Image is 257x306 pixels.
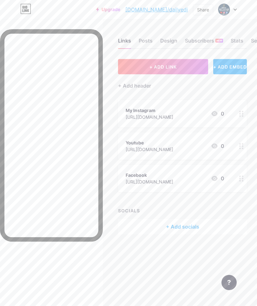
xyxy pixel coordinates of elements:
img: Daily Edits [218,3,230,16]
div: Facebook [126,172,173,178]
div: Design [160,37,177,48]
div: Youtube [126,139,173,146]
div: 0 [211,142,224,150]
div: + ADD EMBED [213,59,247,74]
div: Posts [139,37,153,48]
a: [DOMAIN_NAME]/dailyedi [125,6,188,13]
button: + ADD LINK [118,59,208,74]
div: My Instagram [126,107,173,114]
div: 0 [211,110,224,117]
span: + ADD LINK [149,64,177,70]
div: [URL][DOMAIN_NAME] [126,178,173,185]
div: Subscribers [185,37,223,48]
div: [URL][DOMAIN_NAME] [126,114,173,120]
div: Stats [231,37,243,48]
div: SOCIALS [118,207,247,214]
div: 0 [211,175,224,182]
div: + Add socials [118,219,247,234]
div: Links [118,37,131,48]
div: Share [197,6,209,13]
div: [URL][DOMAIN_NAME] [126,146,173,153]
span: NEW [216,39,222,43]
div: + Add header [118,82,151,90]
a: Upgrade [96,7,120,12]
